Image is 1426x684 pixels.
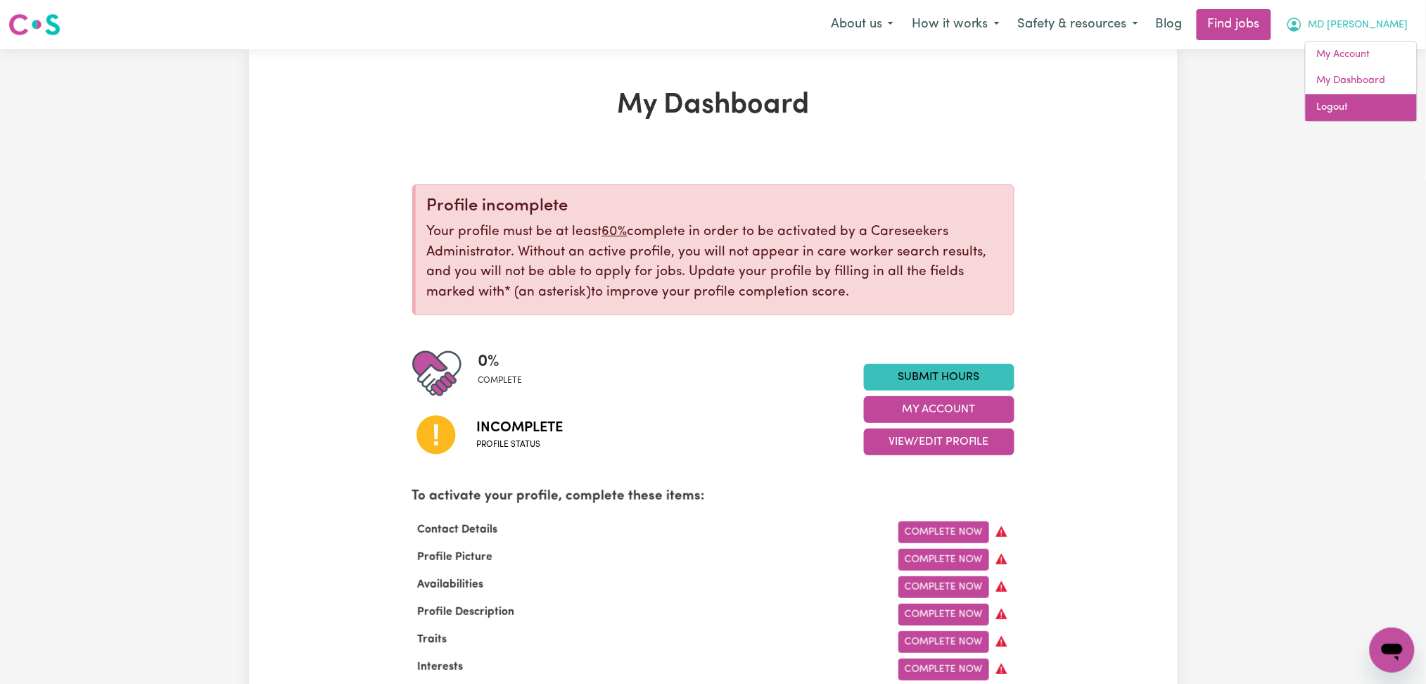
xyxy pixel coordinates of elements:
[1277,10,1418,39] button: My Account
[1147,9,1191,40] a: Blog
[505,286,592,299] span: an asterisk
[412,487,1014,507] p: To activate your profile, complete these items:
[412,634,453,645] span: Traits
[8,12,61,37] img: Careseekers logo
[478,349,534,398] div: Profile completeness: 0%
[864,429,1014,455] button: View/Edit Profile
[822,10,903,39] button: About us
[1306,42,1417,68] a: My Account
[477,438,564,451] span: Profile status
[1309,18,1408,33] span: MD [PERSON_NAME]
[898,521,989,543] a: Complete Now
[1009,10,1147,39] button: Safety & resources
[412,661,469,673] span: Interests
[1305,41,1418,122] div: My Account
[903,10,1009,39] button: How it works
[898,549,989,571] a: Complete Now
[898,659,989,680] a: Complete Now
[1306,68,1417,94] a: My Dashboard
[864,364,1014,391] a: Submit Hours
[1197,9,1271,40] a: Find jobs
[602,225,628,239] u: 60%
[478,349,523,374] span: 0 %
[1370,628,1415,673] iframe: Button to launch messaging window
[478,374,523,387] span: complete
[477,417,564,438] span: Incomplete
[427,222,1002,303] p: Your profile must be at least complete in order to be activated by a Careseekers Administrator. W...
[427,196,1002,217] div: Profile incomplete
[898,576,989,598] a: Complete Now
[898,631,989,653] a: Complete Now
[898,604,989,626] a: Complete Now
[412,524,504,536] span: Contact Details
[412,552,499,563] span: Profile Picture
[864,396,1014,423] button: My Account
[412,607,521,618] span: Profile Description
[412,579,490,590] span: Availabilities
[412,89,1014,122] h1: My Dashboard
[8,8,61,41] a: Careseekers logo
[1306,94,1417,121] a: Logout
